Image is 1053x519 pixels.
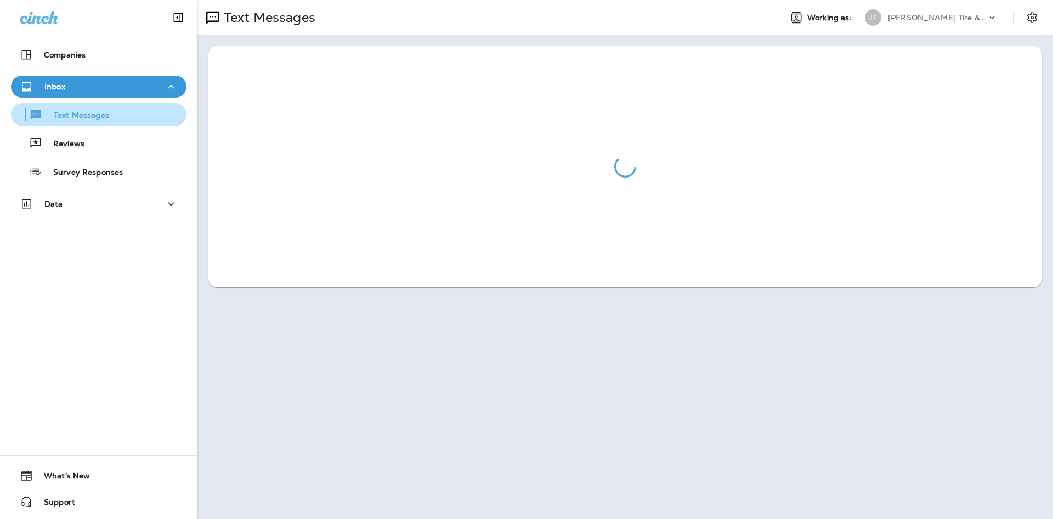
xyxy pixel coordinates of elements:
[11,160,186,183] button: Survey Responses
[33,498,75,511] span: Support
[11,491,186,513] button: Support
[44,82,65,91] p: Inbox
[44,199,63,208] p: Data
[11,193,186,215] button: Data
[163,7,194,28] button: Collapse Sidebar
[807,13,854,22] span: Working as:
[219,9,315,26] p: Text Messages
[42,139,84,150] p: Reviews
[11,132,186,155] button: Reviews
[865,9,881,26] div: JT
[11,44,186,66] button: Companies
[11,103,186,126] button: Text Messages
[43,111,109,121] p: Text Messages
[33,471,90,484] span: What's New
[11,465,186,487] button: What's New
[888,13,987,22] p: [PERSON_NAME] Tire & Auto
[1022,8,1042,27] button: Settings
[44,50,86,59] p: Companies
[11,76,186,98] button: Inbox
[42,168,123,178] p: Survey Responses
